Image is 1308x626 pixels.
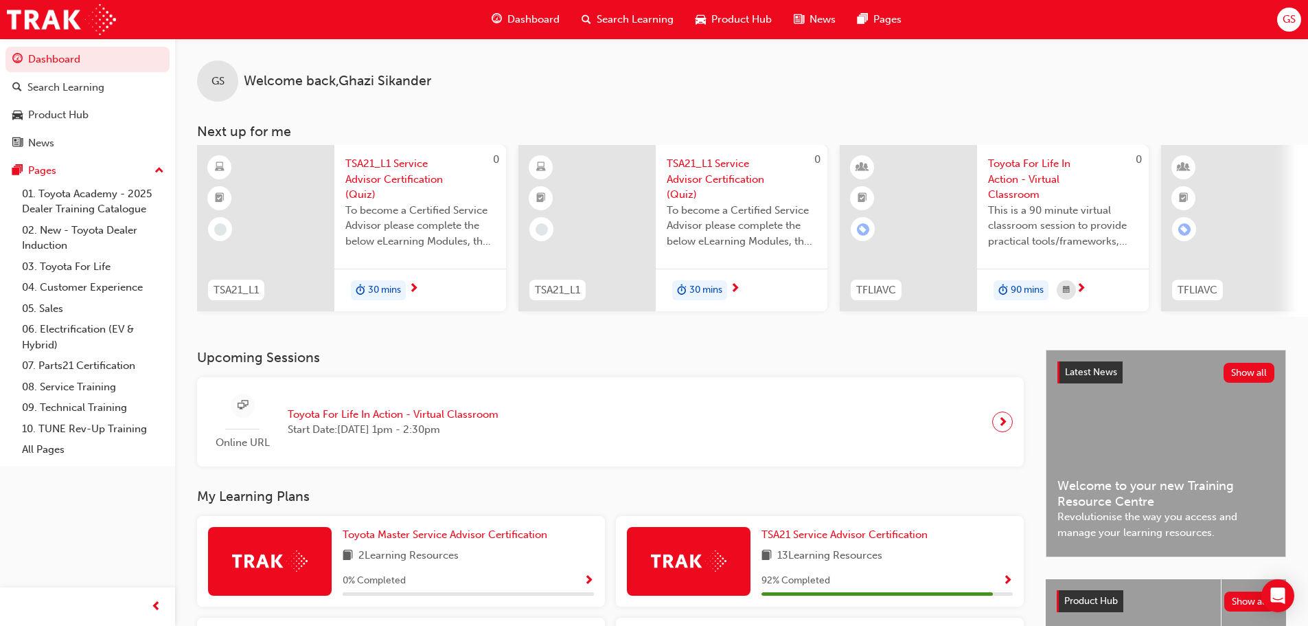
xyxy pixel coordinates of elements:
span: learningRecordVerb_NONE-icon [214,223,227,236]
a: Dashboard [5,47,170,72]
span: To become a Certified Service Advisor please complete the below eLearning Modules, the Service Ad... [667,203,816,249]
span: News [810,12,836,27]
span: Pages [873,12,902,27]
a: Search Learning [5,75,170,100]
a: 07. Parts21 Certification [16,355,170,377]
span: booktick-icon [858,190,867,208]
span: Show Progress [1002,575,1013,588]
span: Show Progress [584,575,594,588]
span: 0 % Completed [343,573,406,589]
span: learningResourceType_ELEARNING-icon [536,159,546,177]
img: Trak [7,4,116,35]
div: Product Hub [28,107,89,123]
div: News [28,135,54,151]
button: Pages [5,158,170,183]
a: Latest NewsShow all [1057,361,1274,383]
span: GS [1283,12,1296,27]
a: Product Hub [5,102,170,128]
a: 0TFLIAVCToyota For Life In Action - Virtual ClassroomThis is a 90 minute virtual classroom sessio... [840,145,1149,311]
span: calendar-icon [1063,282,1070,299]
span: learningRecordVerb_ENROLL-icon [857,223,869,236]
a: 01. Toyota Academy - 2025 Dealer Training Catalogue [16,183,170,220]
a: Toyota Master Service Advisor Certification [343,527,553,543]
span: duration-icon [998,282,1008,300]
span: learningRecordVerb_ENROLL-icon [1178,223,1191,236]
span: next-icon [730,283,740,295]
a: car-iconProduct Hub [685,5,783,34]
span: 0 [1136,153,1142,166]
button: Show all [1224,592,1276,612]
button: Show Progress [1002,572,1013,590]
a: 08. Service Training [16,377,170,398]
span: Latest News [1065,366,1117,378]
span: To become a Certified Service Advisor please complete the below eLearning Modules, the Service Ad... [345,203,495,249]
span: Start Date: [DATE] 1pm - 2:30pm [288,422,498,438]
span: book-icon [761,548,772,565]
span: booktick-icon [1179,190,1189,208]
span: GS [211,74,225,89]
span: Product Hub [1064,595,1118,607]
span: Welcome back , Ghazi Sikander [244,74,431,89]
button: Show all [1224,363,1275,383]
span: pages-icon [858,11,868,28]
a: 06. Electrification (EV & Hybrid) [16,319,170,355]
span: car-icon [12,109,23,122]
span: 0 [814,153,821,166]
span: Search Learning [597,12,674,27]
a: Product HubShow all [1057,590,1275,612]
span: 13 Learning Resources [777,548,882,565]
span: pages-icon [12,165,23,177]
span: news-icon [794,11,804,28]
span: TSA21_L1 Service Advisor Certification (Quiz) [667,156,816,203]
span: learningResourceType_ELEARNING-icon [215,159,225,177]
a: 02. New - Toyota Dealer Induction [16,220,170,256]
button: GS [1277,8,1301,32]
span: guage-icon [492,11,502,28]
span: Dashboard [507,12,560,27]
span: duration-icon [677,282,687,300]
span: next-icon [1076,283,1086,295]
span: prev-icon [151,599,161,616]
img: Trak [651,550,726,572]
span: search-icon [582,11,591,28]
a: 03. Toyota For Life [16,256,170,278]
span: Toyota For Life In Action - Virtual Classroom [288,407,498,423]
a: Latest NewsShow allWelcome to your new Training Resource CentreRevolutionise the way you access a... [1046,350,1286,557]
span: 0 [493,153,499,166]
img: Trak [232,550,308,572]
a: TSA21 Service Advisor Certification [761,527,933,543]
span: TSA21_L1 [214,282,259,298]
span: Online URL [208,435,277,451]
a: All Pages [16,439,170,460]
h3: Next up for me [175,124,1308,139]
span: 92 % Completed [761,573,830,589]
a: pages-iconPages [847,5,913,34]
span: Revolutionise the way you access and manage your learning resources. [1057,509,1274,540]
span: 30 mins [368,282,401,298]
span: booktick-icon [215,190,225,208]
div: Pages [28,163,56,179]
span: 2 Learning Resources [358,548,459,565]
span: booktick-icon [536,190,546,208]
a: 05. Sales [16,298,170,320]
span: Toyota For Life In Action - Virtual Classroom [988,156,1138,203]
span: book-icon [343,548,353,565]
a: 04. Customer Experience [16,277,170,298]
h3: My Learning Plans [197,489,1024,504]
a: 10. TUNE Rev-Up Training [16,418,170,440]
span: TSA21 Service Advisor Certification [761,528,928,541]
span: duration-icon [356,282,365,300]
div: Search Learning [27,80,104,96]
div: Open Intercom Messenger [1261,579,1294,612]
a: News [5,131,170,156]
span: learningResourceType_INSTRUCTOR_LED-icon [858,159,867,177]
span: sessionType_ONLINE_URL-icon [238,397,248,414]
a: 0TSA21_L1TSA21_L1 Service Advisor Certification (Quiz)To become a Certified Service Advisor pleas... [518,145,827,311]
span: up-icon [154,162,164,180]
a: Online URLToyota For Life In Action - Virtual ClassroomStart Date:[DATE] 1pm - 2:30pm [208,388,1013,456]
span: learningRecordVerb_NONE-icon [536,223,548,236]
a: guage-iconDashboard [481,5,571,34]
span: car-icon [696,11,706,28]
